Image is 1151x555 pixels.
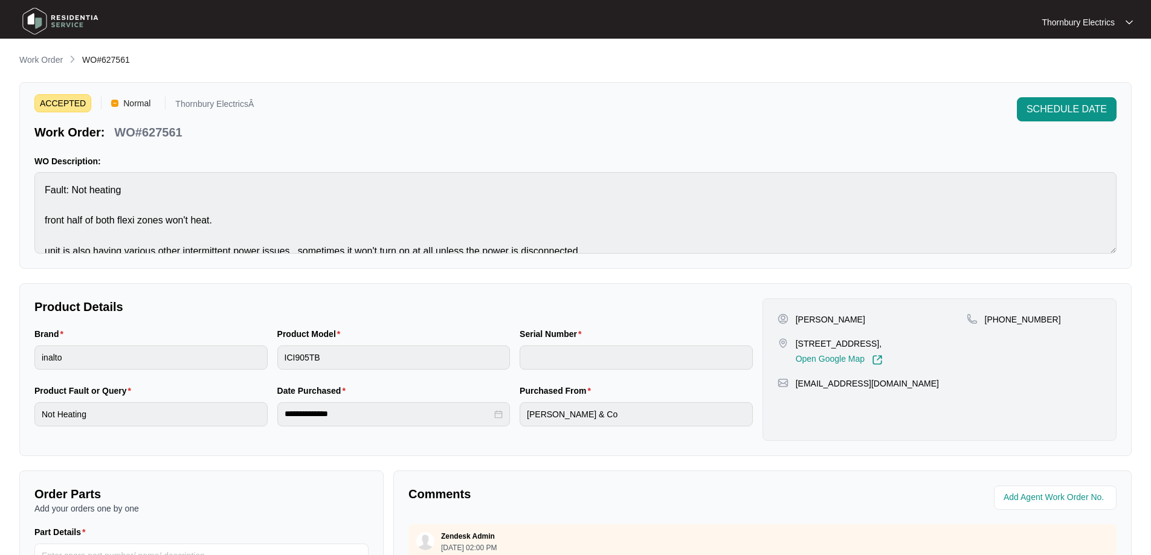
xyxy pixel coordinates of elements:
[34,486,369,502] p: Order Parts
[796,338,883,350] p: [STREET_ADDRESS],
[416,532,434,550] img: user.svg
[441,544,497,551] p: [DATE] 02:00 PM
[872,354,883,365] img: Link-External
[34,328,68,340] label: Brand
[34,502,369,515] p: Add your orders one by one
[34,124,105,141] p: Work Order:
[796,377,939,390] p: [EMAIL_ADDRESS][DOMAIN_NAME]
[34,298,753,315] p: Product Details
[796,354,883,365] a: Open Google Map
[1042,16,1115,28] p: Thornbury Electrics
[34,385,136,397] label: Product Fault or Query
[1027,102,1107,117] span: SCHEDULE DATE
[277,385,350,397] label: Date Purchased
[175,100,254,112] p: Thornbury ElectricsÂ
[34,345,268,370] input: Brand
[778,338,788,348] img: map-pin
[985,313,1061,326] p: [PHONE_NUMBER]
[520,345,753,370] input: Serial Number
[520,402,753,426] input: Purchased From
[1004,490,1109,505] input: Add Agent Work Order No.
[967,313,978,324] img: map-pin
[796,313,865,326] p: [PERSON_NAME]
[778,313,788,324] img: user-pin
[520,385,596,397] label: Purchased From
[285,408,492,420] input: Date Purchased
[1126,19,1133,25] img: dropdown arrow
[34,155,1117,167] p: WO Description:
[34,94,91,112] span: ACCEPTED
[778,377,788,388] img: map-pin
[82,55,130,65] span: WO#627561
[18,3,103,39] img: residentia service logo
[520,328,586,340] label: Serial Number
[34,526,91,538] label: Part Details
[277,345,511,370] input: Product Model
[19,54,63,66] p: Work Order
[68,54,77,64] img: chevron-right
[114,124,182,141] p: WO#627561
[441,531,495,541] p: Zendesk Admin
[408,486,754,502] p: Comments
[277,328,346,340] label: Product Model
[34,402,268,426] input: Product Fault or Query
[17,54,65,67] a: Work Order
[118,94,155,112] span: Normal
[111,100,118,107] img: Vercel Logo
[1017,97,1117,121] button: SCHEDULE DATE
[34,172,1117,254] textarea: Fault: Not heating front half of both flexi zones won't heat. unit is also having various other i...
